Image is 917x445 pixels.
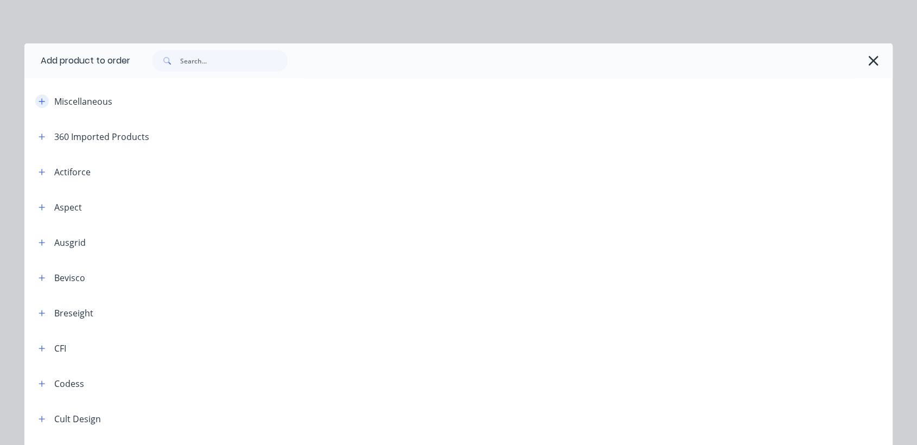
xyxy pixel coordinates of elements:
[54,95,112,108] div: Miscellaneous
[54,236,86,249] div: Ausgrid
[54,201,82,214] div: Aspect
[54,412,101,425] div: Cult Design
[54,307,93,320] div: Breseight
[54,342,66,355] div: CFI
[54,377,84,390] div: Codess
[54,166,91,179] div: Actiforce
[24,43,130,78] div: Add product to order
[54,271,85,284] div: Bevisco
[54,130,149,143] div: 360 Imported Products
[180,50,288,72] input: Search...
